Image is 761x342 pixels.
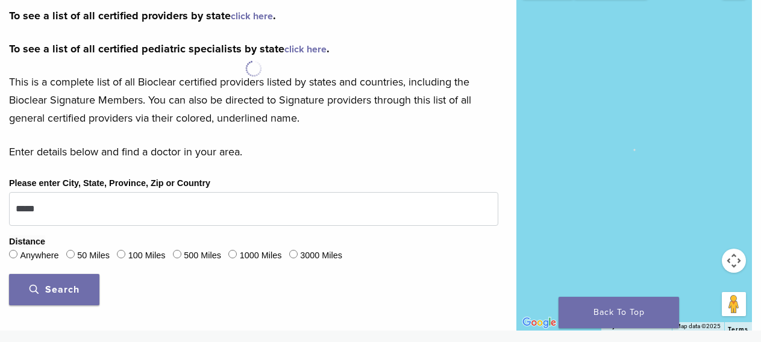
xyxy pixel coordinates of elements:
label: Please enter City, State, Province, Zip or Country [9,177,210,190]
label: 50 Miles [77,249,110,263]
span: Search [30,284,80,296]
legend: Distance [9,235,45,249]
span: Map data ©2025 [675,323,721,329]
strong: To see a list of all certified providers by state . [9,9,276,22]
label: 100 Miles [128,249,166,263]
a: Back To Top [559,297,679,328]
p: This is a complete list of all Bioclear certified providers listed by states and countries, inclu... [9,73,498,127]
p: Enter details below and find a doctor in your area. [9,143,498,161]
button: Map camera controls [722,249,746,273]
a: click here [231,10,273,22]
a: click here [284,43,327,55]
a: Open this area in Google Maps (opens a new window) [519,315,559,331]
label: 3000 Miles [300,249,342,263]
button: Drag Pegman onto the map to open Street View [722,292,746,316]
strong: To see a list of all certified pediatric specialists by state . [9,42,330,55]
label: 500 Miles [184,249,221,263]
a: Terms (opens in new tab) [728,326,748,333]
label: Anywhere [20,249,58,263]
button: Search [9,274,99,305]
img: Google [519,315,559,331]
label: 1000 Miles [240,249,282,263]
